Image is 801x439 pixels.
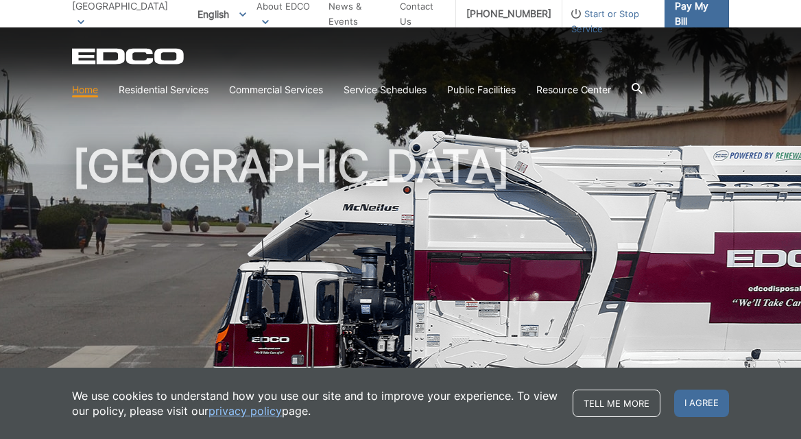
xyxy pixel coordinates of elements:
p: We use cookies to understand how you use our site and to improve your experience. To view our pol... [72,388,559,418]
span: English [187,3,256,25]
a: Residential Services [119,82,208,97]
span: I agree [674,390,729,417]
a: Public Facilities [447,82,516,97]
a: Home [72,82,98,97]
a: Service Schedules [344,82,427,97]
a: Resource Center [536,82,611,97]
a: Tell me more [573,390,660,417]
a: privacy policy [208,403,282,418]
a: EDCD logo. Return to the homepage. [72,48,186,64]
a: Commercial Services [229,82,323,97]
